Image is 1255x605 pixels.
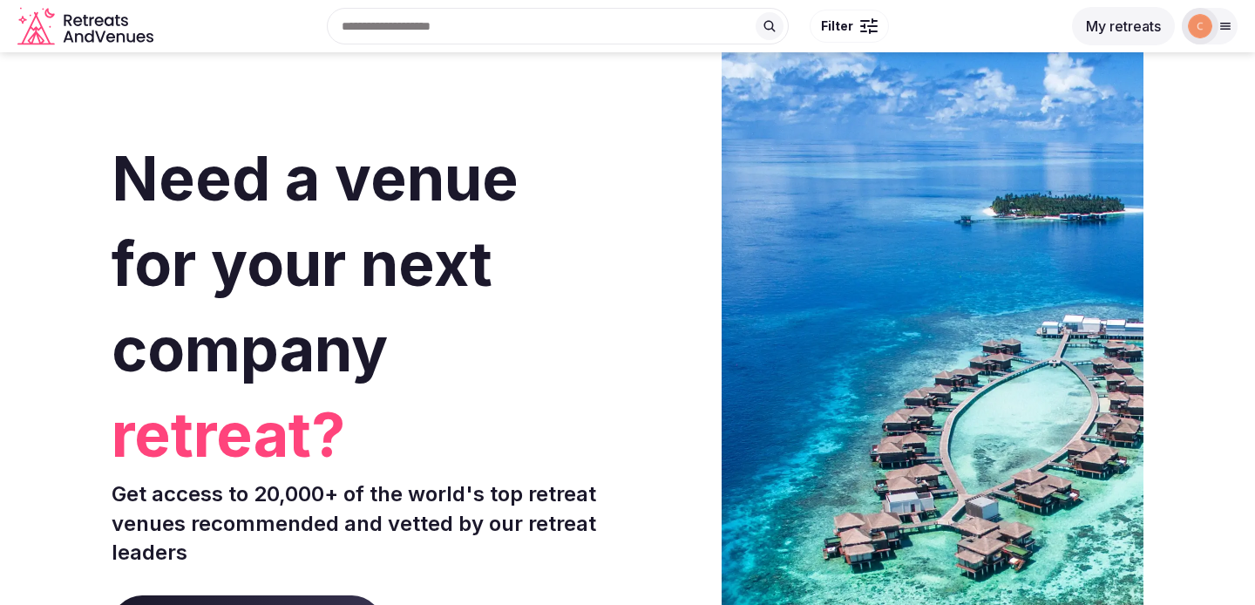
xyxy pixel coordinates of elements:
[112,479,621,568] p: Get access to 20,000+ of the world's top retreat venues recommended and vetted by our retreat lea...
[1072,7,1175,45] button: My retreats
[821,17,853,35] span: Filter
[112,392,621,478] span: retreat?
[810,10,889,43] button: Filter
[1188,14,1212,38] img: corrina
[112,141,519,386] span: Need a venue for your next company
[1072,17,1175,35] a: My retreats
[17,7,157,46] svg: Retreats and Venues company logo
[17,7,157,46] a: Visit the homepage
